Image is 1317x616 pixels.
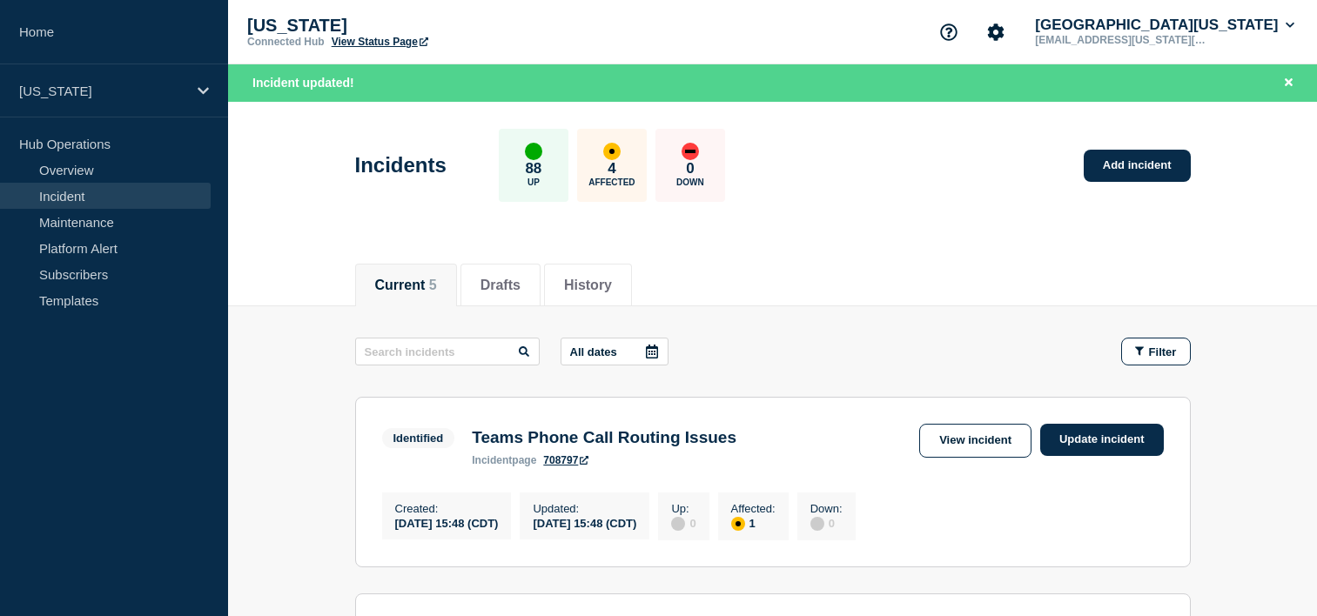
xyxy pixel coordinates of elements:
p: Down [676,177,704,187]
button: Drafts [480,278,521,293]
p: [US_STATE] [247,16,595,36]
button: Support [931,14,967,50]
button: Account settings [978,14,1014,50]
button: Current 5 [375,278,437,293]
p: [US_STATE] [19,84,186,98]
p: 88 [525,160,541,177]
a: Add incident [1084,150,1191,182]
p: Up [527,177,540,187]
input: Search incidents [355,338,540,365]
div: 0 [810,515,843,531]
p: 0 [686,160,694,177]
span: 5 [429,278,437,292]
span: incident [472,454,512,466]
div: [DATE] 15:48 (CDT) [395,515,499,530]
a: View Status Page [332,36,428,48]
div: disabled [810,517,824,531]
div: affected [603,143,621,160]
div: affected [731,517,745,531]
p: page [472,454,536,466]
span: Incident updated! [252,76,354,90]
p: 4 [608,160,615,177]
a: Update incident [1040,424,1164,456]
p: Created : [395,502,499,515]
p: Up : [671,502,695,515]
p: Down : [810,502,843,515]
p: All dates [570,345,617,358]
div: 1 [731,515,776,531]
span: Filter [1149,345,1177,358]
p: Affected [588,177,635,187]
div: disabled [671,517,685,531]
a: 708797 [543,454,588,466]
button: History [564,278,612,293]
span: Identified [382,428,455,448]
a: View incident [919,424,1031,458]
button: Close banner [1278,73,1300,93]
p: Affected : [731,502,776,515]
div: [DATE] 15:48 (CDT) [533,515,636,530]
h1: Incidents [355,153,447,177]
div: down [682,143,699,160]
div: 0 [671,515,695,531]
h3: Teams Phone Call Routing Issues [472,428,736,447]
button: Filter [1121,338,1191,365]
div: up [525,143,542,160]
p: [EMAIL_ADDRESS][US_STATE][DOMAIN_NAME] [1031,34,1213,46]
button: All dates [561,338,669,365]
p: Updated : [533,502,636,515]
button: [GEOGRAPHIC_DATA][US_STATE] [1031,17,1298,34]
p: Connected Hub [247,36,325,48]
